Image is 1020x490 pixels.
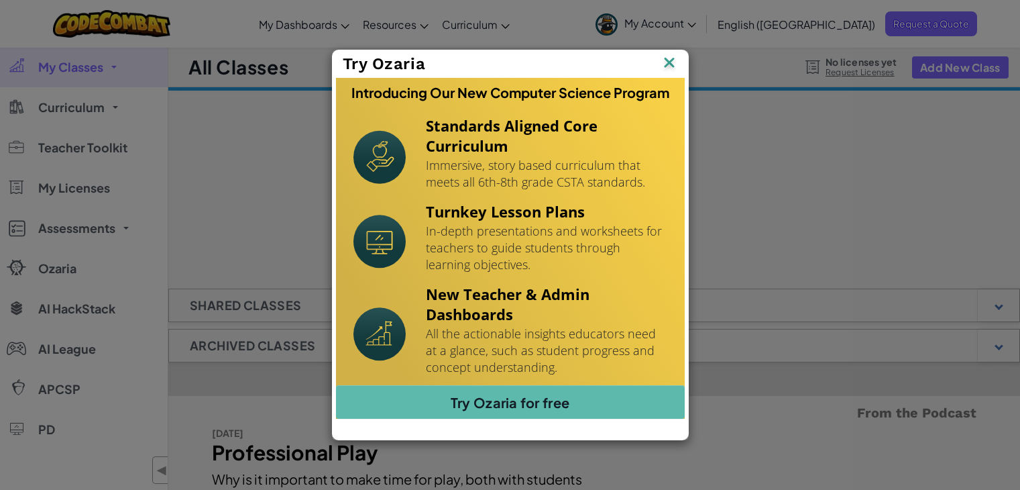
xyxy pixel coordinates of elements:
[661,54,678,74] img: IconClose.svg
[353,215,406,268] img: Icon_Turnkey.svg
[426,201,667,222] h4: Turnkey Lesson Plans
[426,284,667,324] h4: New Teacher & Admin Dashboards
[426,326,667,376] p: All the actionable insights educators need at a glance, such as student progress and concept unde...
[426,223,667,273] p: In-depth presentations and worksheets for teachers to guide students through learning objectives.
[351,85,669,101] h3: Introducing Our New Computer Science Program
[426,115,667,156] h4: Standards Aligned Core Curriculum
[343,54,426,73] span: Try Ozaria
[353,130,406,184] img: Icon_StandardsAlignment.svg
[336,385,685,419] a: Try Ozaria for free
[353,307,406,361] img: Icon_NewTeacherDashboard.svg
[426,157,667,191] p: Immersive, story based curriculum that meets all 6th-8th grade CSTA standards.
